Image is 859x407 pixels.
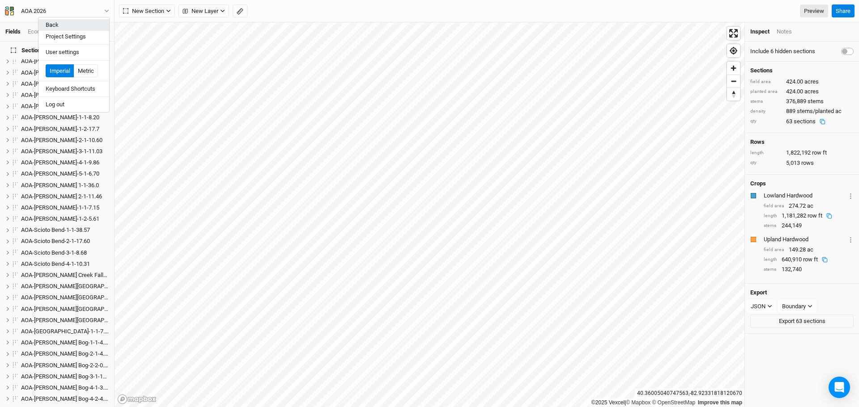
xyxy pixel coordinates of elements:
span: AOA-Scioto Bend-4-1-10.31 [21,260,90,267]
div: Notes [777,28,792,36]
span: AOA-[PERSON_NAME]-1-1-7.15 [21,204,99,211]
span: AOA-[PERSON_NAME]-1-1-8.20 [21,114,99,121]
button: User settings [38,46,109,58]
div: Open Intercom Messenger [829,377,850,398]
div: 63 [786,117,829,126]
button: Back [38,19,109,31]
div: AOA-Scioto Bend-4-1-10.31 [21,260,109,268]
div: AOA-Utzinger Bog-2-1-4.22 [21,350,109,357]
div: 274.72 [764,202,854,210]
a: ©2025 Vexcel [591,399,625,406]
button: Share [832,4,855,18]
div: AOA-Scott Creek Falls-1-4-3.78 [21,306,109,313]
span: AOA-[PERSON_NAME]-5-1-6.70 [21,170,99,177]
div: Inspect [750,28,770,36]
div: AOA-Scott Creek Falls-2-1-19.09 [21,317,109,324]
div: AOA-Stone Canyon-1-1-7.37 [21,328,109,335]
div: AOA-Kibler Fen-1-2-17.7 [21,126,109,133]
div: 889 [750,107,854,115]
span: Sections [11,47,44,54]
div: AOA-Hintz Hollow-4-1-1.02 [21,58,109,65]
div: 40.36005040747563 , -82.92331818120670 [635,389,744,398]
span: AOA-[PERSON_NAME] Hollow-4-2-0.35 [21,69,118,76]
div: 376,889 [750,97,854,105]
div: AOA-Riddle-1-1-7.15 [21,204,109,211]
button: Metric [74,64,98,78]
span: Enter fullscreen [727,27,740,40]
button: New Section [119,4,175,18]
div: length [764,213,777,219]
button: Reset bearing to north [727,88,740,101]
span: AOA-Scioto Bend-3-1-8.68 [21,249,87,256]
span: AOA-[PERSON_NAME] Hollow-5-2-6.73 [21,92,118,98]
button: New Layer [179,4,229,18]
div: stems [750,98,782,105]
div: 1,181,282 [782,212,836,220]
button: Log out [38,99,109,110]
button: Zoom in [727,62,740,75]
div: Economics [28,28,56,36]
span: AOA-[PERSON_NAME] Bog-4-2-4.35 [21,395,111,402]
div: 132,740 [764,265,854,273]
div: Lowland Hardwood [764,192,846,200]
div: AOA-Utzinger Bog-1-1-4.29 [21,339,109,346]
span: acres [804,88,819,96]
span: ac [807,246,813,254]
span: AOA-[PERSON_NAME]-1-2-5.61 [21,215,99,222]
span: ac [807,202,813,210]
div: 424.00 [750,78,854,86]
div: AOA-Scott Creek Fall-1-2-5.22 [21,272,109,279]
a: Mapbox logo [117,394,157,404]
div: length [750,150,782,156]
button: Boundary [778,300,816,313]
button: Zoom out [727,75,740,88]
canvas: Map [115,22,744,407]
span: AOA-[PERSON_NAME][GEOGRAPHIC_DATA]-1-3-0.43 [21,294,154,301]
span: acres [804,78,819,86]
div: AOA-Hintz Hollow-5-2-6.73 [21,92,109,99]
span: AOA-[PERSON_NAME]-4-1-9.86 [21,159,99,166]
span: rows [801,159,814,167]
button: Keyboard Shortcuts [38,83,109,95]
span: sections [794,118,816,125]
span: AOA-[PERSON_NAME]-2-1-10.60 [21,137,102,143]
div: 244,149 [764,222,854,230]
span: AOA-[PERSON_NAME] Creek Fall-1-2-5.22 [21,272,126,278]
a: Improve this map [698,399,742,406]
div: AOA-Kibler Fen-1-1-8.20 [21,114,109,121]
a: Preview [800,4,828,18]
button: Crop Usage [848,234,854,244]
span: AOA-[PERSON_NAME][GEOGRAPHIC_DATA]-2-1-19.09 [21,317,157,323]
h4: Rows [750,138,854,146]
span: New Layer [183,7,218,16]
span: AOA-[PERSON_NAME][GEOGRAPHIC_DATA]-1-1-13.94 [21,283,157,290]
span: AOA-[PERSON_NAME] 2-1-11.46 [21,193,102,200]
div: AOA-Scioto Bend-1-1-38.57 [21,227,109,234]
h4: Sections [750,67,854,74]
div: AOA-Kibler Fen-5-1-6.70 [21,170,109,177]
label: Include 6 hidden sections [750,47,815,55]
button: Export 63 sections [750,315,854,328]
span: AOA-Scioto Bend-2-1-17.60 [21,238,90,244]
div: length [764,256,777,263]
span: New Section [123,7,164,16]
div: qty [750,118,782,125]
div: field area [750,79,782,85]
span: AOA-[PERSON_NAME] Hollow-6-1-2.29 [21,103,118,109]
div: AOA-Scott Creek Falls-1-1-13.94 [21,283,109,290]
div: AOA-Riddle-1-2-5.61 [21,215,109,222]
a: OpenStreetMap [652,399,695,406]
div: AOA-Poston 1-1-36.0 [21,182,109,189]
span: AOA-[PERSON_NAME]-3-1-11.03 [21,148,102,155]
div: JSON [751,302,765,311]
div: AOA-Kibler Fen-2-1-10.60 [21,137,109,144]
button: Find my location [727,44,740,57]
span: AOA-[PERSON_NAME] Bog-4-1-3.19 [21,384,111,391]
div: field area [764,203,784,210]
span: AOA-[PERSON_NAME] Bog-3-1-19.4 [21,373,111,380]
div: AOA-Scott Creek Falls-1-3-0.43 [21,294,109,301]
div: AOA-Scioto Bend-2-1-17.60 [21,238,109,245]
